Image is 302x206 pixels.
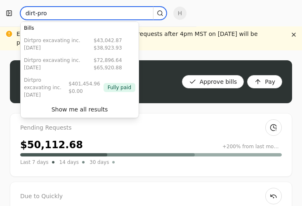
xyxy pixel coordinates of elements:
[24,57,80,64] div: DirtPro Excavating Inc.
[108,84,131,91] span: Fully paid
[24,44,80,52] div: [DATE]
[24,76,65,91] div: DirtPro Excavating Inc.
[68,88,100,95] div: $0.00
[17,30,285,47] div: EFT's will not be processed on [DATE]. All requests after 4pm MST on [DATE] will be processed [DA...
[24,91,65,99] div: [DATE]
[20,7,167,20] input: Search
[52,105,108,114] div: Show me all results
[24,37,80,44] div: DirtPro Excavating Inc.
[247,75,282,88] button: Pay
[222,143,282,150] div: +200% from last month
[94,57,122,64] div: $72,896.64
[20,70,75,80] div: Money saved
[94,64,122,71] div: $65,920.88
[94,37,122,44] div: $43,042.87
[59,158,79,166] span: 14 days
[68,80,100,88] div: $401,454.96
[20,158,49,166] span: Last 7 days
[182,75,244,88] button: Approve bills
[22,103,137,116] button: Show me all results
[24,64,80,71] div: [DATE]
[20,137,83,152] div: $50,112.68
[20,192,282,201] div: Due to Quickly
[20,123,282,133] div: Pending Requests
[173,7,186,20] button: H
[94,44,122,52] div: $38,923.93
[21,22,139,101] div: Suggestions
[90,158,109,166] span: 30 days
[21,22,139,34] div: Bills
[20,80,51,93] div: $0.00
